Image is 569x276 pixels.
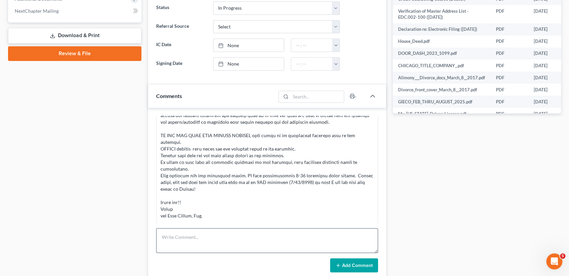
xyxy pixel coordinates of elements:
td: Divorce_front_cover_March_8__2017.pdf [393,84,491,96]
td: PDF [491,108,528,120]
input: -- : -- [291,58,332,70]
input: -- : -- [291,39,332,52]
td: PDF [491,5,528,23]
label: Referral Source [153,20,210,33]
td: PDF [491,72,528,84]
td: DOOR_DASH_2023_1099.pdf [393,48,491,60]
td: PDF [491,84,528,96]
label: Status [153,1,210,15]
td: Alimony___Divorce_docs_March_8__2017.pdf [393,72,491,84]
span: Comments [156,93,182,99]
a: NextChapter Mailing [9,5,141,17]
td: CHICAGO_TITLE_COMPANY_.pdf [393,60,491,72]
td: Declaration re: Electronic Filing ([DATE]) [393,23,491,35]
td: PDF [491,35,528,48]
span: 5 [560,253,565,259]
label: Signing Date [153,57,210,71]
td: Verification of Master Address List - EDC.002-100 ([DATE]) [393,5,491,23]
label: IC Date [153,38,210,52]
td: PDF [491,48,528,60]
button: Add Comment [330,258,378,272]
a: Download & Print [8,28,141,43]
td: GIECO_FEB_THRU_AUGUST_2025.pdf [393,96,491,108]
iframe: Intercom live chat [546,253,562,269]
td: PDF [491,60,528,72]
td: My_[US_STATE]_Driver_License.pdf [393,108,491,120]
a: None [213,58,284,70]
td: PDF [491,23,528,35]
input: Search... [291,91,344,102]
td: PDF [491,96,528,108]
a: Review & File [8,46,141,61]
a: None [213,39,284,52]
td: House_Deed.pdf [393,35,491,48]
span: NextChapter Mailing [15,8,59,14]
